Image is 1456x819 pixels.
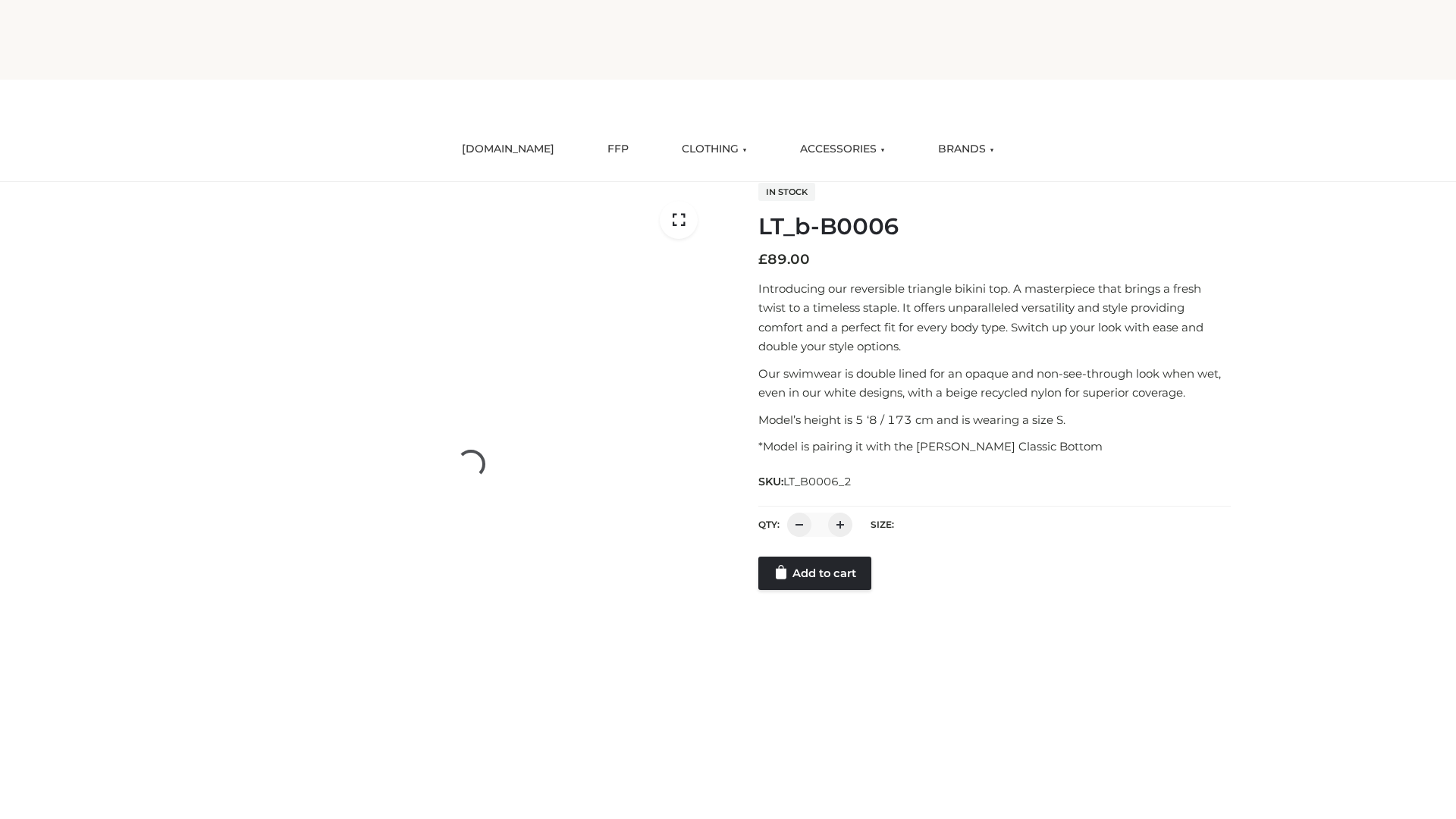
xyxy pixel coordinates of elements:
p: Introducing our reversible triangle bikini top. A masterpiece that brings a fresh twist to a time... [758,279,1231,356]
a: CLOTHING [670,133,758,166]
label: QTY: [758,519,780,530]
h1: LT_b-B0006 [758,213,1231,240]
p: Our swimwear is double lined for an opaque and non-see-through look when wet, even in our white d... [758,364,1231,403]
a: Add to cart [758,557,871,590]
span: £ [758,251,767,268]
span: LT_B0006_2 [783,475,852,488]
span: In stock [758,183,815,201]
a: [DOMAIN_NAME] [450,133,566,166]
bdi: 89.00 [758,251,810,268]
p: Model’s height is 5 ‘8 / 173 cm and is wearing a size S. [758,410,1231,430]
p: *Model is pairing it with the [PERSON_NAME] Classic Bottom [758,437,1231,457]
span: SKU: [758,472,853,491]
a: ACCESSORIES [789,133,896,166]
label: Size: [871,519,894,530]
a: FFP [596,133,640,166]
a: BRANDS [927,133,1006,166]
